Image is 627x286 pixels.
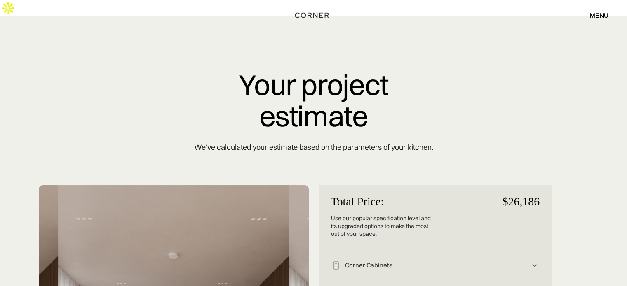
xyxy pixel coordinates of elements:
[589,12,608,19] div: menu
[435,189,540,214] p: $26,186
[103,69,525,131] p: Your project estimate
[331,189,435,214] p: Total Price:
[292,10,335,21] a: home
[581,8,608,22] div: menu
[341,261,530,270] div: Corner Cabinets
[103,135,525,159] p: We’ve calculated your estimate based on the parameters of your kitchen.
[331,214,435,244] div: Use our popular specification level and its upgraded options to make the most out of your space.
